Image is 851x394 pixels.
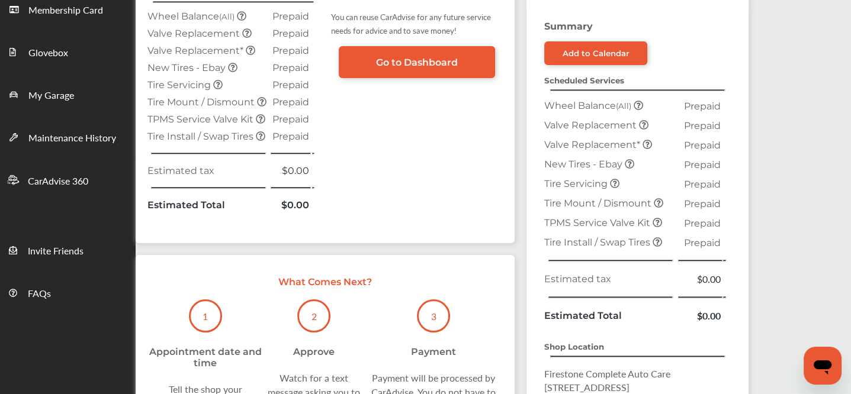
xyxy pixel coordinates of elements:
span: [STREET_ADDRESS] [544,380,630,394]
span: Valve Replacement* [147,45,246,56]
a: My Garage [1,73,135,115]
span: Prepaid [683,179,720,190]
span: Valve Replacement [147,28,242,39]
span: Prepaid [272,79,309,91]
span: Tire Mount / Dismount [544,198,654,209]
span: Firestone Complete Auto Care [544,367,670,380]
span: Go to Dashboard [376,57,458,68]
span: Prepaid [683,140,720,151]
a: Add to Calendar [544,41,647,65]
a: Glovebox [1,30,135,73]
p: 1 [203,309,208,323]
span: Prepaid [272,28,309,39]
span: Prepaid [683,120,720,131]
span: Prepaid [683,101,720,112]
span: Tire Servicing [147,79,213,91]
td: Estimated Total [541,306,677,325]
div: Add to Calendar [563,49,630,58]
td: $0.00 [269,196,312,214]
iframe: Button to launch messaging window [804,347,842,385]
span: Glovebox [28,46,68,61]
small: You can reuse CarAdvise for any future service needs for advice and to save money! [331,11,491,36]
span: Invite Friends [28,244,84,259]
span: Tire Install / Swap Tires [147,131,256,142]
td: $0.00 [677,269,723,289]
span: My Garage [28,88,74,104]
span: Prepaid [272,11,309,22]
span: Prepaid [272,96,309,108]
span: Tire Install / Swap Tires [544,237,653,248]
span: Tire Mount / Dismount [147,96,257,108]
span: FAQs [28,286,51,302]
span: TPMS Service Valve Kit [544,217,653,228]
div: Appointment date and time [147,346,264,369]
small: (All) [616,101,631,111]
span: New Tires - Ebay [544,159,625,170]
span: Maintenance History [28,131,116,146]
span: Prepaid [683,237,720,248]
small: (All) [219,12,235,21]
span: Prepaid [272,114,309,125]
span: Prepaid [272,62,309,73]
span: Prepaid [683,218,720,229]
span: Prepaid [683,159,720,170]
span: Valve Replacement* [544,139,643,150]
span: Prepaid [683,198,720,209]
span: New Tires - Ebay [147,62,228,73]
strong: Scheduled Services [544,76,624,85]
strong: Shop Location [544,342,604,351]
p: 3 [431,309,436,323]
td: Estimated tax [144,162,269,179]
strong: Summary [544,21,593,32]
span: Prepaid [272,45,309,56]
td: $0.00 [269,162,312,179]
span: TPMS Service Valve Kit [147,114,256,125]
div: Payment [411,346,456,357]
span: CarAdvise 360 [28,174,88,189]
p: 2 [312,309,317,323]
td: Estimated Total [144,196,269,214]
p: What Comes Next? [147,276,503,288]
span: Membership Card [28,3,103,18]
a: Go to Dashboard [339,46,495,78]
span: Wheel Balance [544,100,634,111]
span: Wheel Balance [147,11,237,22]
span: Tire Servicing [544,178,610,189]
td: $0.00 [677,306,723,325]
div: Approve [293,346,335,357]
td: Estimated tax [541,269,677,289]
span: Prepaid [272,131,309,142]
a: Maintenance History [1,115,135,158]
span: Valve Replacement [544,120,639,131]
